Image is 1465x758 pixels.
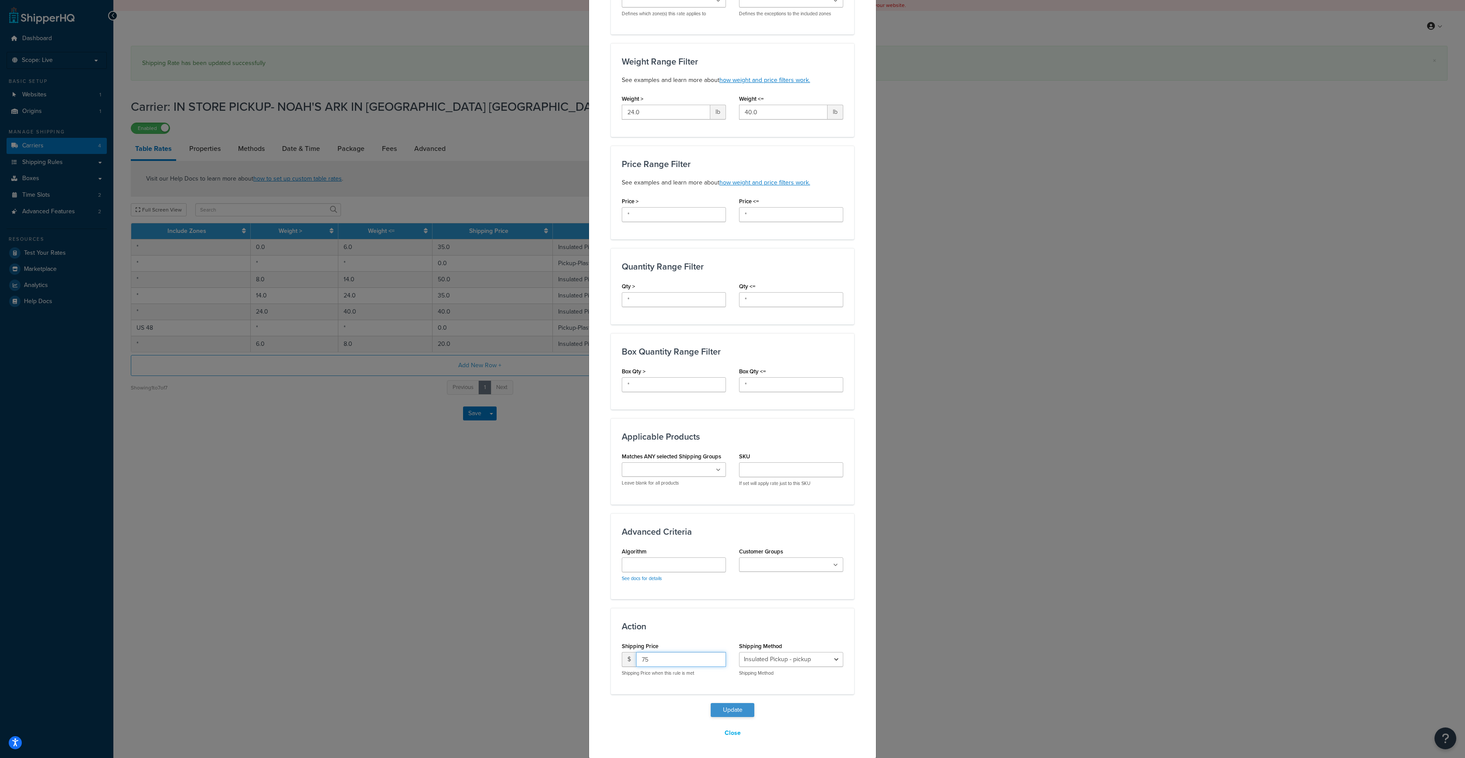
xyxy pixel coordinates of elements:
[622,57,843,66] h3: Weight Range Filter
[739,548,783,555] label: Customer Groups
[622,453,721,460] label: Matches ANY selected Shipping Groups
[622,159,843,169] h3: Price Range Filter
[739,10,843,17] p: Defines the exceptions to the included zones
[739,453,750,460] label: SKU
[622,262,843,271] h3: Quantity Range Filter
[622,178,843,188] p: See examples and learn more about
[739,96,764,102] label: Weight <=
[739,670,843,676] p: Shipping Method
[622,670,726,676] p: Shipping Price when this rule is met
[622,548,647,555] label: Algorithm
[719,178,810,187] a: how weight and price filters work.
[719,75,810,85] a: how weight and price filters work.
[711,703,754,717] button: Update
[622,652,636,667] span: $
[622,480,726,486] p: Leave blank for all products
[739,368,766,375] label: Box Qty <=
[622,75,843,85] p: See examples and learn more about
[622,96,644,102] label: Weight >
[622,283,635,290] label: Qty >
[828,105,843,120] span: lb
[622,198,639,205] label: Price >
[622,621,843,631] h3: Action
[719,726,746,741] button: Close
[622,643,658,649] label: Shipping Price
[622,432,843,441] h3: Applicable Products
[622,347,843,356] h3: Box Quantity Range Filter
[622,368,646,375] label: Box Qty >
[622,527,843,536] h3: Advanced Criteria
[622,10,726,17] p: Defines which zone(s) this rate applies to
[739,198,759,205] label: Price <=
[739,480,843,487] p: If set will apply rate just to this SKU
[739,643,782,649] label: Shipping Method
[622,575,662,582] a: See docs for details
[710,105,726,120] span: lb
[739,283,756,290] label: Qty <=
